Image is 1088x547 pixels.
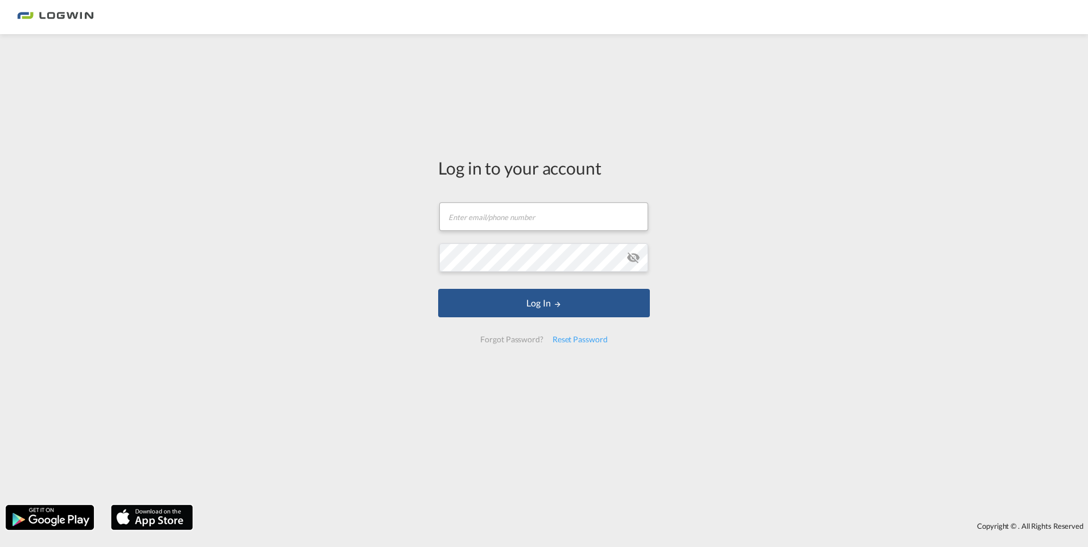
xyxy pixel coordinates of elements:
[548,329,612,350] div: Reset Password
[438,156,650,180] div: Log in to your account
[627,251,640,264] md-icon: icon-eye-off
[110,504,194,531] img: apple.png
[5,504,95,531] img: google.png
[17,5,94,30] img: bc73a0e0d8c111efacd525e4c8ad7d32.png
[476,329,547,350] div: Forgot Password?
[199,516,1088,536] div: Copyright © . All Rights Reserved
[439,202,648,231] input: Enter email/phone number
[438,289,650,317] button: LOGIN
